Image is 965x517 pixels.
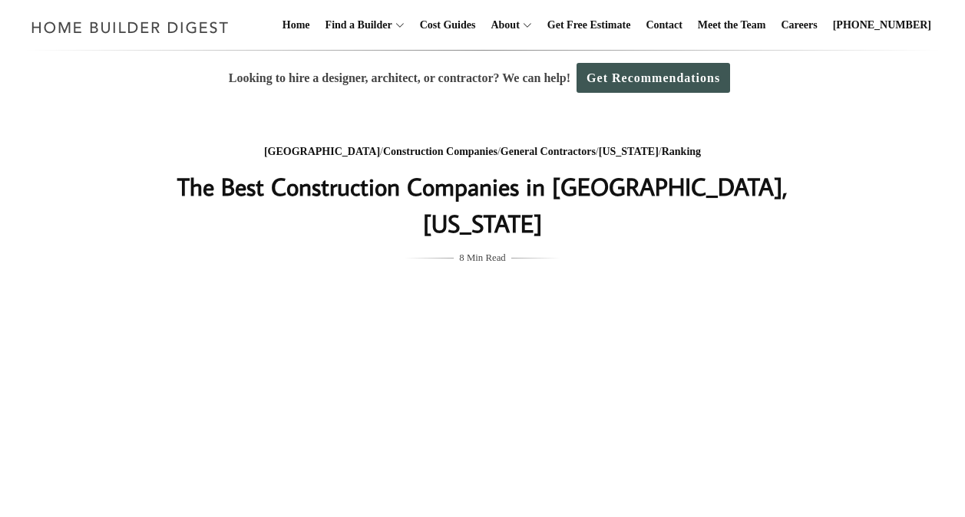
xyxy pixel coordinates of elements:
img: Home Builder Digest [25,12,236,42]
a: Meet the Team [692,1,772,50]
a: General Contractors [501,146,596,157]
a: Get Free Estimate [541,1,637,50]
a: Ranking [662,146,701,157]
a: Get Recommendations [577,63,730,93]
div: / / / / [177,143,789,162]
a: Cost Guides [414,1,482,50]
a: [GEOGRAPHIC_DATA] [264,146,380,157]
a: Home [276,1,316,50]
a: [US_STATE] [599,146,659,157]
a: Contact [639,1,688,50]
a: Construction Companies [383,146,497,157]
a: Careers [775,1,824,50]
a: Find a Builder [319,1,392,50]
a: [PHONE_NUMBER] [827,1,937,50]
h1: The Best Construction Companies in [GEOGRAPHIC_DATA], [US_STATE] [177,168,789,242]
span: 8 Min Read [459,249,505,266]
a: About [484,1,519,50]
